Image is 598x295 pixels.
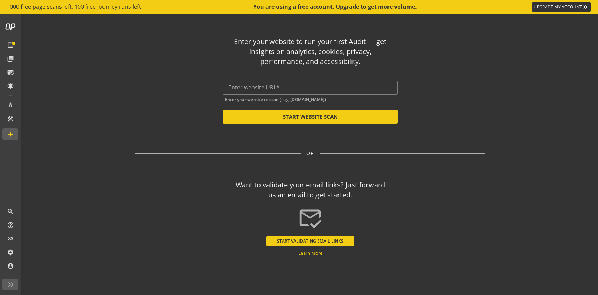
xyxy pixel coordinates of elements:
[7,42,14,49] mat-icon: list_alt
[7,82,14,89] mat-icon: notifications_active
[298,206,322,230] mat-icon: mark_email_read
[7,102,14,109] mat-icon: architecture
[228,84,392,91] input: Enter website URL*
[233,37,388,67] div: Enter your website to run your first Audit — get insights on analytics, cookies, privacy, perform...
[7,235,14,242] mat-icon: multiline_chart
[7,208,14,215] mat-icon: search
[7,55,14,62] mat-icon: library_books
[7,115,14,122] mat-icon: construction
[253,3,418,11] div: You are using a free account. Upgrade to get more volume.
[266,236,354,246] button: START VALIDATING EMAIL LINKS
[223,110,398,124] button: START WEBSITE SCAN
[582,3,589,10] mat-icon: keyboard_double_arrow_right
[7,69,14,76] mat-icon: mark_email_read
[7,222,14,229] mat-icon: help_outline
[532,2,591,12] a: UPGRADE MY ACCOUNT
[298,250,322,256] a: Learn More
[225,95,326,102] mat-hint: Enter your website to scan (e.g., [DOMAIN_NAME])
[7,249,14,256] mat-icon: settings
[7,262,14,269] mat-icon: account_circle
[7,131,14,138] mat-icon: add
[233,180,388,200] div: Want to validate your email links? Just forward us an email to get started.
[306,150,314,157] span: OR
[5,3,141,11] span: 1,000 free page scans left, 100 free journey runs left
